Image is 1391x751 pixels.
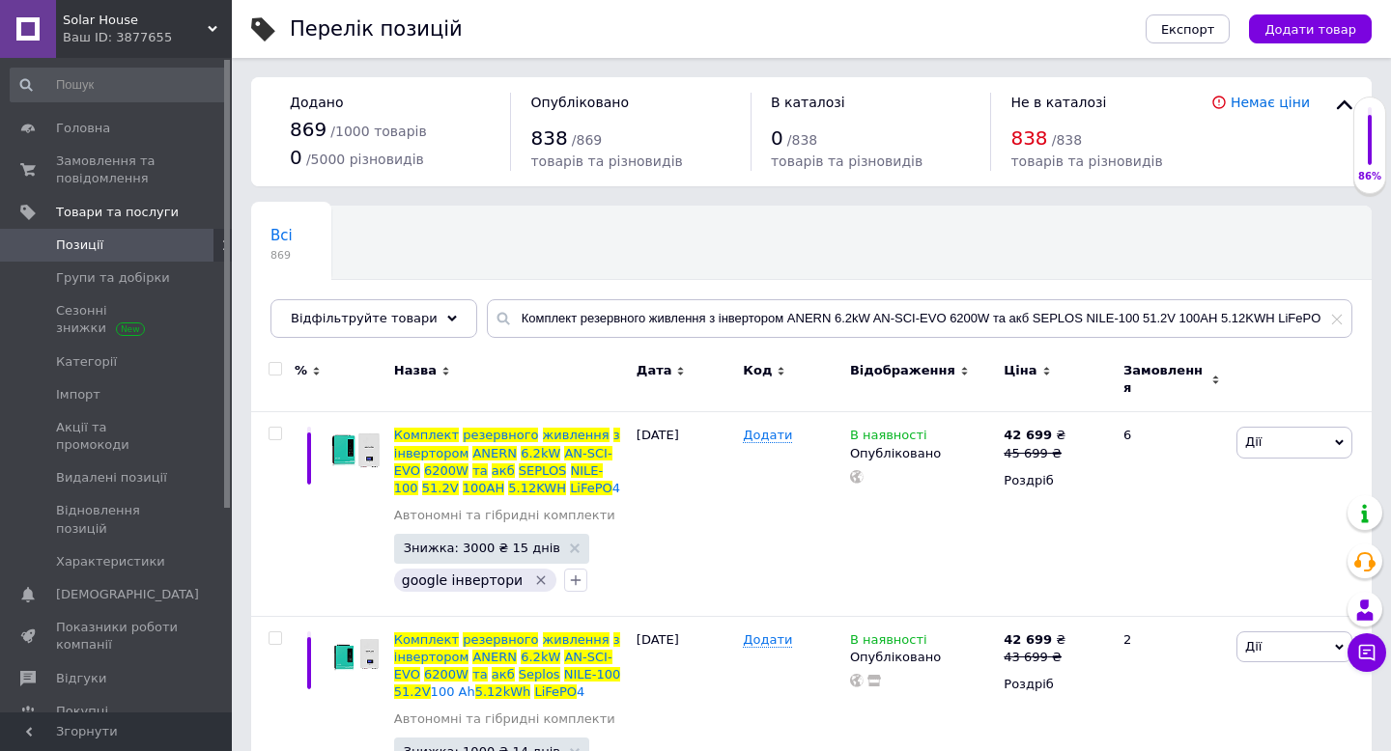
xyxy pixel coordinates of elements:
b: 42 699 [1004,428,1052,442]
span: Сезонні знижки [56,302,179,337]
span: Додано [290,95,343,110]
span: 51.2V [394,684,431,699]
span: 6.2kW [521,650,560,664]
span: / 5000 різновидів [306,152,424,167]
span: LiFePO [534,684,577,699]
div: Перелік позицій [290,19,463,40]
span: [DEMOGRAPHIC_DATA] [56,586,199,603]
input: Пошук по назві позиції, артикулу і пошуковим запитам [487,299,1352,338]
span: 0 [290,146,302,169]
a: Автономні та гібридні комплекти [394,507,615,524]
span: Додати товар [1264,22,1356,37]
span: AN-SCI-EVO [394,650,612,681]
span: 100 Ah [431,684,475,699]
span: В наявності [850,632,927,653]
span: товарів та різновидів [1010,153,1162,169]
span: / 838 [1052,132,1082,148]
span: та [472,667,488,681]
span: 5.12kWh [475,684,531,699]
span: 6200W [424,463,468,478]
span: живлення [543,428,610,442]
span: Комплект [394,632,459,647]
span: акб [492,463,515,478]
span: Код [743,362,772,379]
span: Не в каталозі [1010,95,1106,110]
svg: Видалити мітку [533,572,549,588]
span: LiFePO [570,481,612,495]
span: Відображення [850,362,955,379]
span: Опубліковано [530,95,629,110]
span: Характеристики [56,553,165,570]
button: Експорт [1146,14,1231,43]
span: Видалені позиції [56,469,167,487]
span: Комплект [394,428,459,442]
span: Всі [270,227,293,244]
span: / 1000 товарів [330,124,426,139]
span: 51.2V [422,481,459,495]
span: AN-SCI-EVO [394,446,612,478]
span: Замовлення та повідомлення [56,153,179,187]
span: резервного [463,632,538,647]
span: інвертором [394,446,469,460]
input: Пошук [10,68,228,102]
span: товарів та різновидів [771,153,923,169]
div: ₴ [1004,427,1065,444]
span: Seplos [519,667,560,681]
div: Ваш ID: 3877655 [63,29,232,46]
span: резервного [463,428,538,442]
span: ANERN [472,446,517,460]
span: Покупці [56,703,108,720]
span: Ціна [1004,362,1036,379]
div: 45 699 ₴ [1004,445,1065,462]
span: 5.12KWH [508,481,566,495]
span: / 838 [787,132,817,148]
span: ANERN [472,650,517,664]
span: Групи та добірки [56,269,170,287]
span: Відгуки [56,670,106,687]
span: Категорії [56,353,117,371]
span: SEPLOS [519,463,567,478]
span: товарів та різновидів [530,153,682,169]
span: 0 [771,126,783,150]
button: Додати товар [1249,14,1372,43]
span: 6.2kW [521,446,560,460]
span: Додати [743,428,792,443]
a: КомплектрезервногоживленнязінверторомANERN6.2kWAN-SCI-EVO6200WтаакбSEPLOSNILE-10051.2V100AH5.12KW... [394,428,620,495]
span: Solar House [63,12,208,29]
span: Дії [1245,639,1262,654]
img: Комплект резервного питания с инвертором ANERN 6.2kW AN-SCI-EVO 6200W и акб Seplos NILE-100 51.2V... [328,631,384,678]
span: Замовлення [1123,362,1206,397]
span: Додати [743,632,792,648]
span: інвертором [394,650,469,664]
span: google інвертори [402,572,523,588]
span: акб [492,667,515,681]
div: [DATE] [632,412,739,616]
span: 4 [577,684,584,699]
div: Опубліковано [850,649,994,666]
span: NILE-100 [394,463,603,495]
span: Дії [1245,434,1262,449]
button: Чат з покупцем [1348,633,1386,672]
span: Відфільтруйте товари [291,311,438,325]
span: В наявності [850,428,927,448]
span: з [613,428,620,442]
span: Відновлення позицій [56,502,179,537]
span: Товари та послуги [56,204,179,221]
b: 42 699 [1004,632,1052,647]
span: Головна [56,120,110,137]
span: Імпорт [56,386,100,403]
span: NILE-100 [564,667,621,681]
span: 869 [270,248,293,263]
span: та [472,463,488,478]
span: / 869 [572,132,602,148]
img: Комплект резервного питания с инвертором ANERN 6.2kW AN-SCI-EVO 6200W и акб SEPLOS NILE-100 51.2V... [328,427,384,473]
div: Роздріб [1004,472,1107,489]
span: 4 [612,481,620,495]
span: з [613,632,620,647]
span: Акції та промокоди [56,419,179,454]
span: Позиції [56,236,103,254]
span: % [295,362,307,379]
span: 869 [290,118,326,141]
a: Немає ціни [1231,95,1310,110]
span: Показники роботи компанії [56,619,179,654]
